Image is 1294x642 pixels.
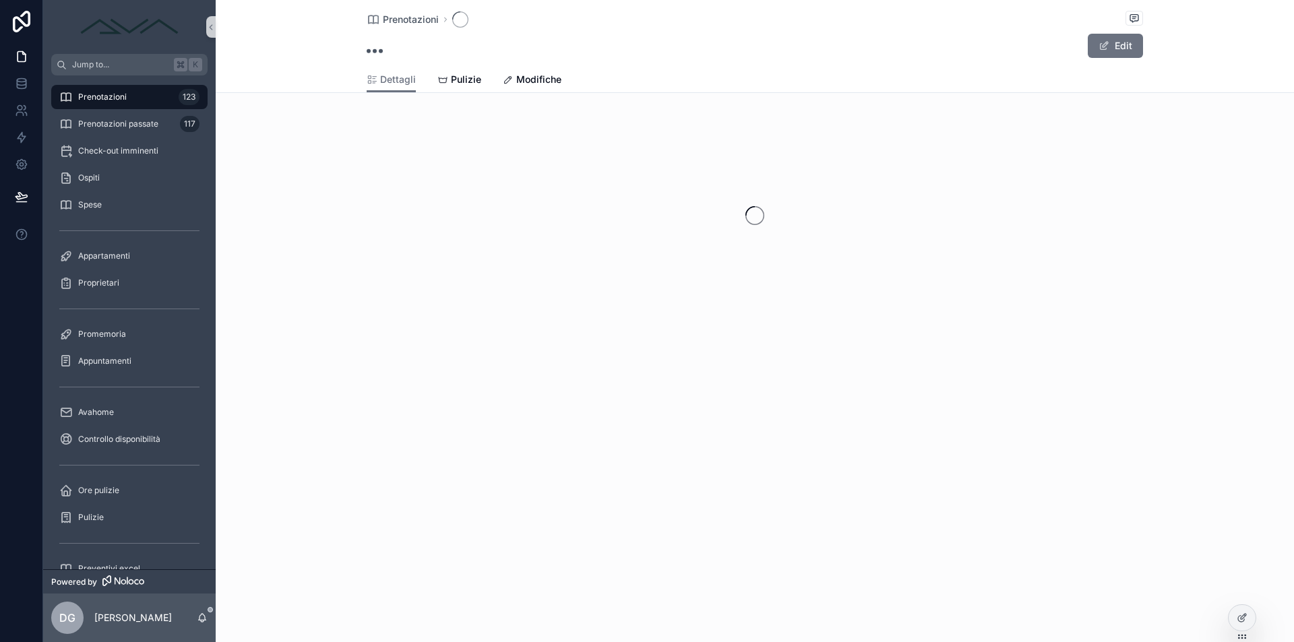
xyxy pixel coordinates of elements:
[51,112,208,136] a: Prenotazioni passate117
[51,85,208,109] a: Prenotazioni123
[94,611,172,624] p: [PERSON_NAME]
[78,407,114,418] span: Avahome
[516,73,561,86] span: Modifiche
[78,356,131,366] span: Appuntamenti
[51,244,208,268] a: Appartamenti
[179,89,199,105] div: 123
[51,166,208,190] a: Ospiti
[75,16,183,38] img: App logo
[51,505,208,529] a: Pulizie
[51,427,208,451] a: Controllo disponibilità
[78,92,127,102] span: Prenotazioni
[78,512,104,523] span: Pulizie
[51,54,208,75] button: Jump to...K
[59,610,75,626] span: DG
[503,67,561,94] a: Modifiche
[78,329,126,340] span: Promemoria
[367,13,439,26] a: Prenotazioni
[451,73,481,86] span: Pulizie
[43,569,216,593] a: Powered by
[1088,34,1143,58] button: Edit
[383,13,439,26] span: Prenotazioni
[51,400,208,424] a: Avahome
[78,146,158,156] span: Check-out imminenti
[51,349,208,373] a: Appuntamenti
[51,193,208,217] a: Spese
[78,434,160,445] span: Controllo disponibilità
[78,251,130,261] span: Appartamenti
[367,67,416,93] a: Dettagli
[43,75,216,569] div: scrollable content
[78,278,119,288] span: Proprietari
[51,478,208,503] a: Ore pulizie
[51,271,208,295] a: Proprietari
[78,119,158,129] span: Prenotazioni passate
[78,172,100,183] span: Ospiti
[190,59,201,70] span: K
[51,577,97,587] span: Powered by
[51,556,208,581] a: Preventivi excel
[380,73,416,86] span: Dettagli
[72,59,168,70] span: Jump to...
[51,139,208,163] a: Check-out imminenti
[51,322,208,346] a: Promemoria
[437,67,481,94] a: Pulizie
[78,563,140,574] span: Preventivi excel
[180,116,199,132] div: 117
[78,485,119,496] span: Ore pulizie
[78,199,102,210] span: Spese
